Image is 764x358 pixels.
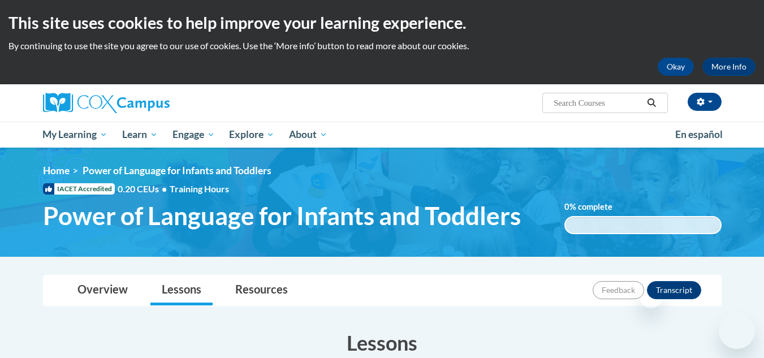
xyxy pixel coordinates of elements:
[42,128,107,141] span: My Learning
[564,201,629,213] label: % complete
[43,93,170,113] img: Cox Campus
[668,123,730,146] a: En español
[165,122,222,148] a: Engage
[8,11,756,34] h2: This site uses cookies to help improve your learning experience.
[675,128,723,140] span: En español
[43,165,70,176] a: Home
[282,122,335,148] a: About
[593,281,644,299] button: Feedback
[658,58,694,76] button: Okay
[719,313,755,349] iframe: Button to launch messaging window
[172,128,215,141] span: Engage
[43,93,258,113] a: Cox Campus
[702,58,756,76] a: More Info
[222,122,282,148] a: Explore
[26,122,739,148] div: Main menu
[150,275,213,305] a: Lessons
[647,281,701,299] button: Transcript
[36,122,115,148] a: My Learning
[66,275,139,305] a: Overview
[640,286,662,308] iframe: Close message
[118,183,170,195] span: 0.20 CEUs
[688,93,722,111] button: Account Settings
[643,96,660,110] button: Search
[83,165,271,176] span: Power of Language for Infants and Toddlers
[289,128,327,141] span: About
[229,128,274,141] span: Explore
[43,201,521,231] span: Power of Language for Infants and Toddlers
[162,183,167,194] span: •
[564,202,569,212] span: 0
[8,40,756,52] p: By continuing to use the site you agree to our use of cookies. Use the ‘More info’ button to read...
[43,183,115,195] span: IACET Accredited
[224,275,299,305] a: Resources
[170,183,229,194] span: Training Hours
[122,128,158,141] span: Learn
[115,122,165,148] a: Learn
[43,329,722,357] h3: Lessons
[553,96,643,110] input: Search Courses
